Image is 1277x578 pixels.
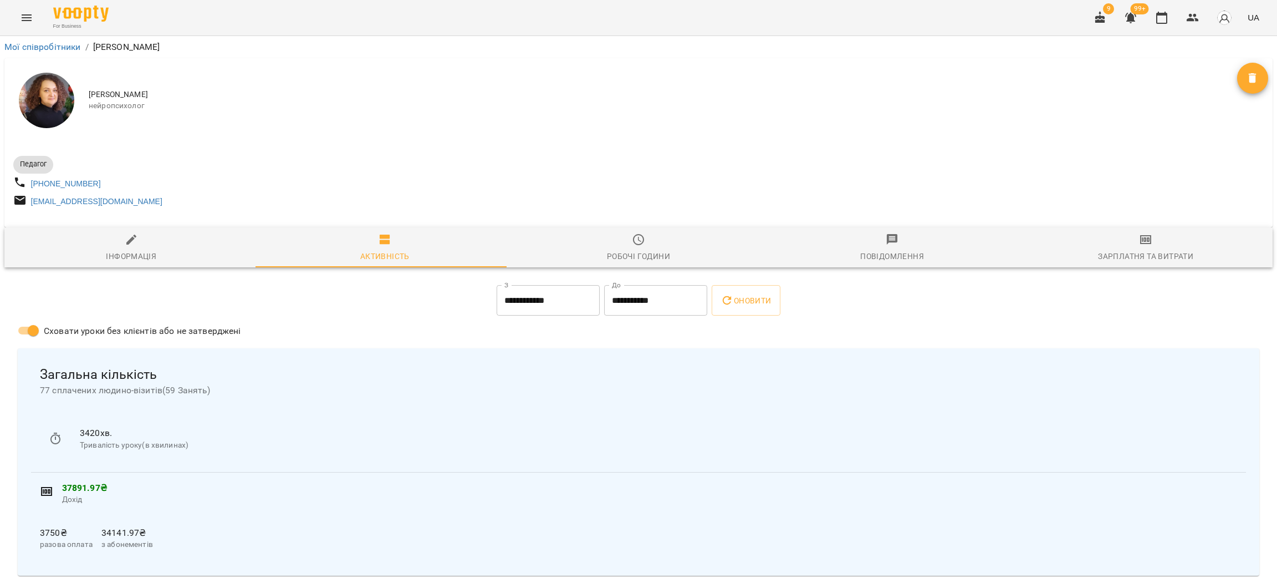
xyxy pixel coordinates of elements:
span: Оновити [721,294,771,307]
span: Загальна кількість [40,366,1237,383]
p: разова оплата [40,539,93,550]
div: Робочі години [607,250,670,263]
div: Повідомлення [860,250,924,263]
span: Педагог [13,159,53,169]
a: [PHONE_NUMBER] [31,179,101,188]
li: / [85,40,89,54]
img: avatar_s.png [1217,10,1232,26]
img: Voopty Logo [53,6,109,22]
p: [PERSON_NAME] [93,40,160,54]
button: Оновити [712,285,780,316]
span: 9 [1103,3,1114,14]
p: 37891.97 ₴ [62,481,1237,495]
button: Menu [13,4,40,31]
div: Інформація [106,250,156,263]
span: UA [1248,12,1259,23]
a: Мої співробітники [4,42,81,52]
p: 3750 ₴ [40,526,93,540]
p: з абонементів [101,539,153,550]
span: 77 сплачених людино-візитів ( 59 Занять ) [40,384,1237,397]
span: 99+ [1131,3,1149,14]
span: [PERSON_NAME] [89,89,1237,100]
nav: breadcrumb [4,40,1273,54]
a: [EMAIL_ADDRESS][DOMAIN_NAME] [31,197,162,206]
button: UA [1243,7,1264,28]
div: Активність [360,250,410,263]
p: Тривалість уроку(в хвилинах) [80,440,1228,451]
span: нейропсихолог [89,100,1237,111]
p: 34141.97 ₴ [101,526,153,540]
img: Вікторія Мороз [19,73,74,128]
p: 3420 хв. [80,427,1228,440]
span: For Business [53,23,109,30]
div: Зарплатня та Витрати [1098,250,1193,263]
span: Дохід [62,494,1237,505]
button: Видалити [1237,63,1268,94]
span: Сховати уроки без клієнтів або не затверджені [44,325,241,338]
